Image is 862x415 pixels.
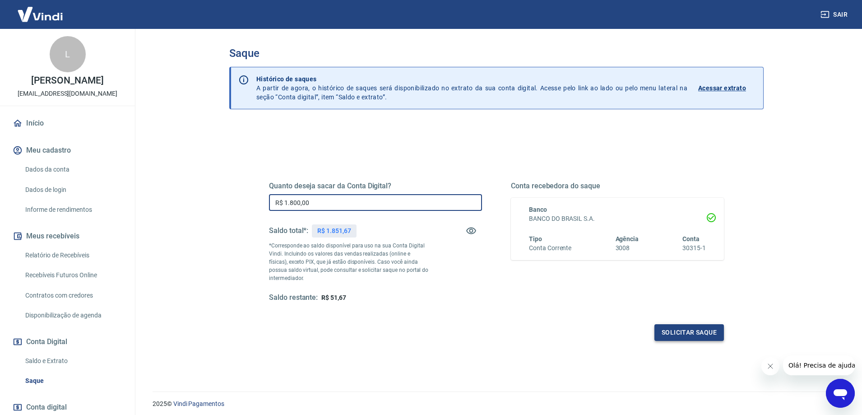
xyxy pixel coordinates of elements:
p: [EMAIL_ADDRESS][DOMAIN_NAME] [18,89,117,98]
img: Vindi [11,0,70,28]
iframe: Botão para abrir a janela de mensagens [826,379,855,408]
h6: BANCO DO BRASIL S.A. [529,214,706,224]
h6: 3008 [616,243,639,253]
iframe: Fechar mensagem [761,357,779,375]
h5: Conta recebedora do saque [511,182,724,191]
a: Recebíveis Futuros Online [22,266,124,284]
a: Início [11,113,124,133]
p: R$ 1.851,67 [317,226,351,236]
p: Acessar extrato [698,84,746,93]
p: *Corresponde ao saldo disponível para uso na sua Conta Digital Vindi. Incluindo os valores das ve... [269,242,429,282]
p: [PERSON_NAME] [31,76,103,85]
span: Conta digital [26,401,67,414]
a: Relatório de Recebíveis [22,246,124,265]
button: Meu cadastro [11,140,124,160]
a: Contratos com credores [22,286,124,305]
a: Saldo e Extrato [22,352,124,370]
h6: 30315-1 [682,243,706,253]
span: Conta [682,235,700,242]
span: Agência [616,235,639,242]
h6: Conta Corrente [529,243,571,253]
a: Dados da conta [22,160,124,179]
button: Sair [819,6,851,23]
a: Informe de rendimentos [22,201,124,219]
a: Acessar extrato [698,75,756,102]
button: Solicitar saque [654,324,724,341]
a: Dados de login [22,181,124,199]
a: Disponibilização de agenda [22,306,124,325]
span: R$ 51,67 [321,294,346,301]
span: Tipo [529,235,542,242]
span: Banco [529,206,547,213]
h5: Saldo total*: [269,226,308,235]
a: Vindi Pagamentos [173,400,224,407]
p: A partir de agora, o histórico de saques será disponibilizado no extrato da sua conta digital. Ac... [256,75,687,102]
iframe: Mensagem da empresa [783,355,855,375]
p: Histórico de saques [256,75,687,84]
h5: Quanto deseja sacar da Conta Digital? [269,182,482,191]
a: Saque [22,372,124,390]
button: Conta Digital [11,332,124,352]
h3: Saque [229,47,764,60]
h5: Saldo restante: [269,293,318,303]
p: 2025 © [153,399,840,409]
span: Olá! Precisa de ajuda? [5,6,76,14]
div: L [50,36,86,72]
button: Meus recebíveis [11,226,124,246]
